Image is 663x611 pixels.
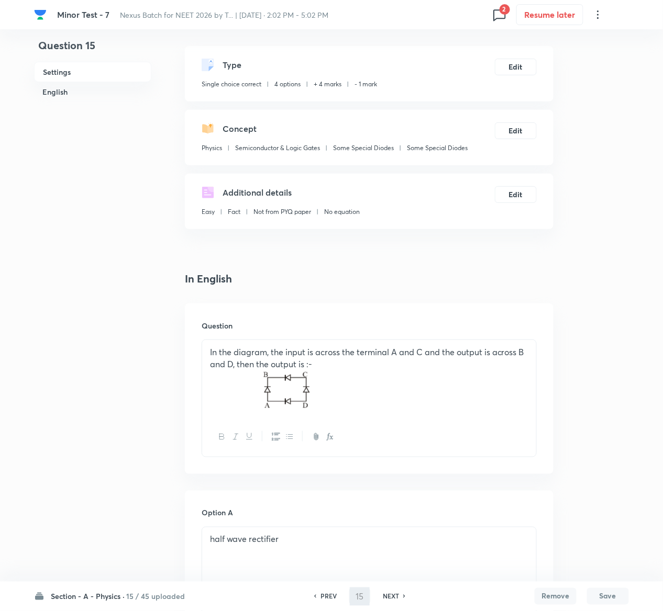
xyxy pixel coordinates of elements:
[274,80,301,89] p: 4 options
[228,207,240,217] p: Fact
[495,122,537,139] button: Edit
[314,80,341,89] p: + 4 marks
[34,82,151,101] h6: English
[223,59,241,71] h5: Type
[120,10,329,20] span: Nexus Batch for NEET 2026 by T... | [DATE] · 2:02 PM - 5:02 PM
[210,534,528,546] p: half wave rectifier
[535,588,577,605] button: Remove
[202,143,222,153] p: Physics
[202,122,214,135] img: questionConcept.svg
[383,592,399,601] h6: NEXT
[34,8,47,21] img: Company Logo
[407,143,468,153] p: Some Special Diodes
[34,38,151,62] h4: Question 15
[587,588,629,605] button: Save
[223,122,257,135] h5: Concept
[202,207,215,217] p: Easy
[57,9,109,20] span: Minor Test - 7
[34,8,49,21] a: Company Logo
[495,186,537,203] button: Edit
[34,62,151,82] h6: Settings
[202,80,261,89] p: Single choice correct
[324,207,360,217] p: No equation
[355,80,377,89] p: - 1 mark
[126,591,185,602] h6: 15 / 45 uploaded
[210,346,528,370] p: In the diagram, the input is across the terminal A and C and the output is across B and D, then t...
[202,320,537,331] h6: Question
[321,592,337,601] h6: PREV
[253,207,311,217] p: Not from PYQ paper
[223,186,292,199] h5: Additional details
[202,186,214,199] img: questionDetails.svg
[256,370,323,409] img: 30-01-24-01:49:15-PM
[235,143,320,153] p: Semiconductor & Logic Gates
[516,4,583,25] button: Resume later
[202,507,537,518] h6: Option A
[500,4,510,15] span: 2
[202,59,214,71] img: questionType.svg
[495,59,537,75] button: Edit
[185,271,554,287] h4: In English
[333,143,394,153] p: Some Special Diodes
[51,591,125,602] h6: Section - A - Physics ·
